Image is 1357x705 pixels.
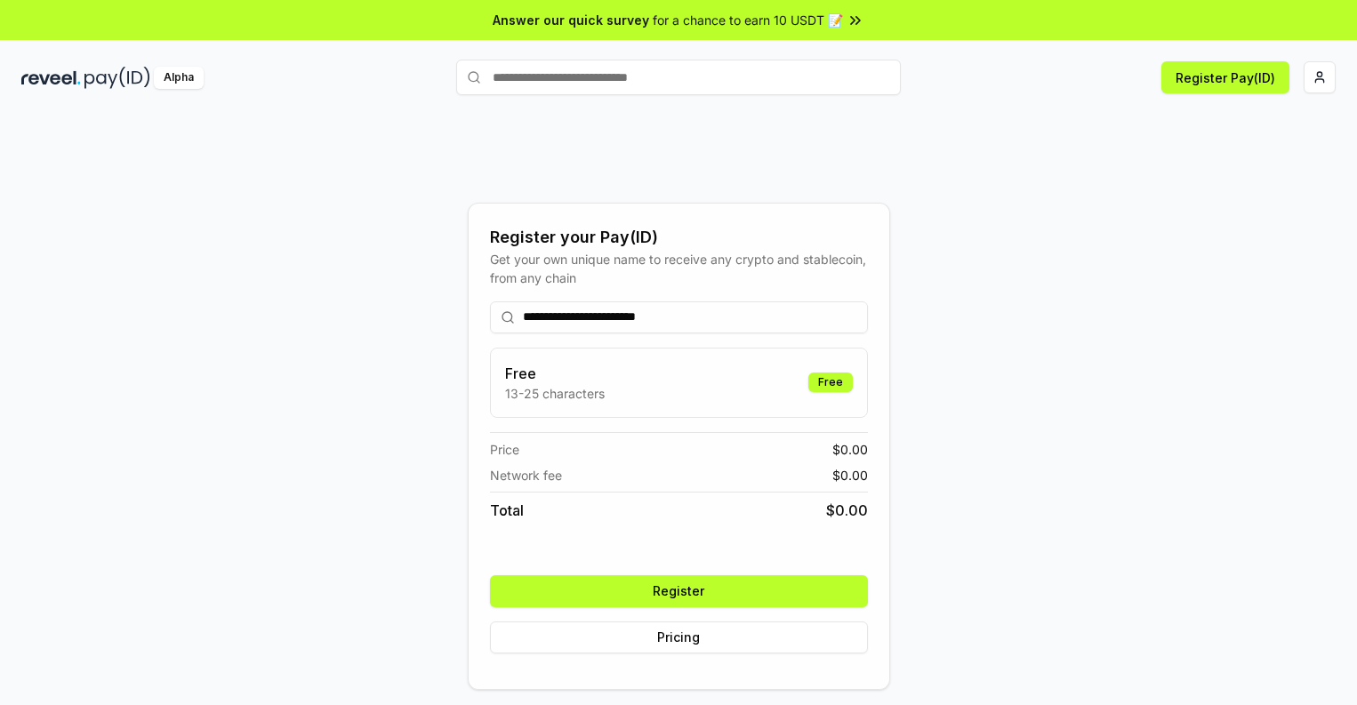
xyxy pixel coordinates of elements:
[808,373,853,392] div: Free
[505,384,605,403] p: 13-25 characters
[21,67,81,89] img: reveel_dark
[826,500,868,521] span: $ 0.00
[490,250,868,287] div: Get your own unique name to receive any crypto and stablecoin, from any chain
[653,11,843,29] span: for a chance to earn 10 USDT 📝
[490,466,562,485] span: Network fee
[832,440,868,459] span: $ 0.00
[154,67,204,89] div: Alpha
[832,466,868,485] span: $ 0.00
[490,500,524,521] span: Total
[490,575,868,607] button: Register
[490,225,868,250] div: Register your Pay(ID)
[84,67,150,89] img: pay_id
[1161,61,1289,93] button: Register Pay(ID)
[490,621,868,653] button: Pricing
[505,363,605,384] h3: Free
[493,11,649,29] span: Answer our quick survey
[490,440,519,459] span: Price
